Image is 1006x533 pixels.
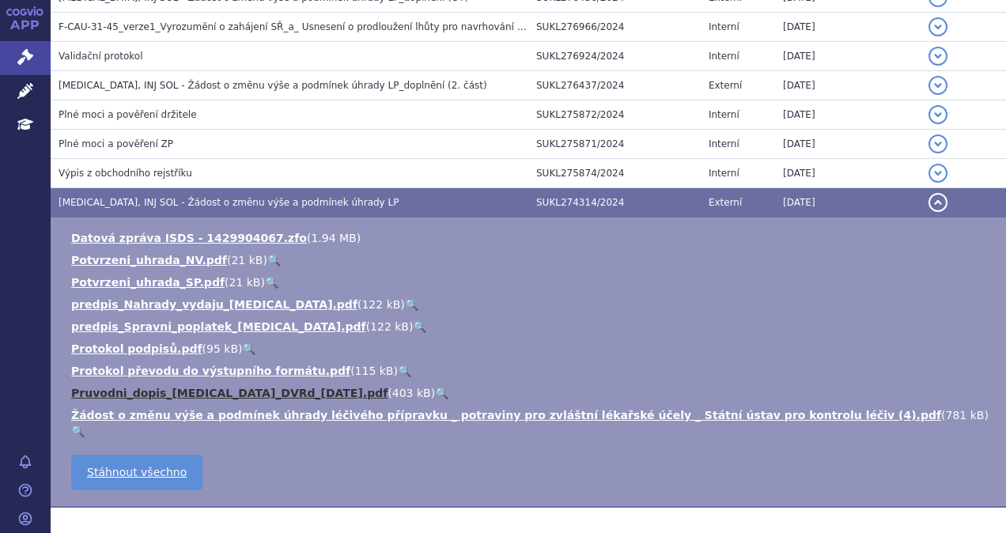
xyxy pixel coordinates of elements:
a: Potvrzeni_uhrada_SP.pdf [71,276,225,289]
li: ( ) [71,385,990,401]
li: ( ) [71,407,990,439]
a: 🔍 [265,276,278,289]
td: SUKL274314/2024 [528,188,701,217]
td: [DATE] [775,188,921,217]
td: [DATE] [775,13,921,42]
span: 21 kB [229,276,260,289]
li: ( ) [71,274,990,290]
span: DARZALEX, INJ SOL - Žádost o změnu výše a podmínek úhrady LP_doplnění (2. část) [59,80,487,91]
a: 🔍 [398,365,411,377]
a: 🔍 [242,342,255,355]
span: 122 kB [370,320,409,333]
span: Interní [709,51,739,62]
span: Interní [709,168,739,179]
a: 🔍 [435,387,448,399]
span: Plné moci a pověření držitele [59,109,197,120]
span: 21 kB [231,254,263,266]
span: Externí [709,80,742,91]
span: 403 kB [392,387,431,399]
button: detail [928,76,947,95]
button: detail [928,193,947,212]
td: [DATE] [775,100,921,130]
button: detail [928,17,947,36]
td: [DATE] [775,130,921,159]
a: 🔍 [267,254,281,266]
a: 🔍 [413,320,426,333]
button: detail [928,164,947,183]
a: Potvrzeni_uhrada_NV.pdf [71,254,227,266]
span: 115 kB [355,365,394,377]
a: Protokol převodu do výstupního formátu.pdf [71,365,350,377]
a: 🔍 [405,298,418,311]
td: SUKL276437/2024 [528,71,701,100]
td: SUKL275871/2024 [528,130,701,159]
span: Plné moci a pověření ZP [59,138,173,149]
li: ( ) [71,297,990,312]
span: 95 kB [206,342,238,355]
td: SUKL275874/2024 [528,159,701,188]
a: Žádost o změnu výše a podmínek úhrady léčivého přípravku _ potraviny pro zvláštní lékařské účely ... [71,409,941,421]
li: ( ) [71,252,990,268]
li: ( ) [71,319,990,335]
td: SUKL276924/2024 [528,42,701,71]
td: [DATE] [775,71,921,100]
td: [DATE] [775,159,921,188]
a: predpis_Nahrady_vydaju_[MEDICAL_DATA].pdf [71,298,357,311]
td: SUKL275872/2024 [528,100,701,130]
td: [DATE] [775,42,921,71]
li: ( ) [71,363,990,379]
td: SUKL276966/2024 [528,13,701,42]
span: Výpis z obchodního rejstříku [59,168,192,179]
a: Datová zpráva ISDS - 1429904067.zfo [71,232,307,244]
span: Interní [709,138,739,149]
button: detail [928,47,947,66]
span: 1.94 MB [311,232,356,244]
span: 122 kB [361,298,400,311]
span: Interní [709,109,739,120]
a: Pruvodni_dopis_[MEDICAL_DATA]_DVRd_[DATE].pdf [71,387,388,399]
a: Protokol podpisů.pdf [71,342,202,355]
span: F-CAU-31-45_verze1_Vyrozumění o zahájení SŘ_a_ Usnesení o prodloužení lhůty pro navrhování důkazů [59,21,551,32]
span: Interní [709,21,739,32]
li: ( ) [71,230,990,246]
span: Externí [709,197,742,208]
a: 🔍 [71,425,85,437]
a: Stáhnout všechno [71,455,202,490]
a: predpis_Spravni_poplatek_[MEDICAL_DATA].pdf [71,320,366,333]
li: ( ) [71,341,990,357]
span: Validační protokol [59,51,143,62]
span: DARZALEX, INJ SOL - Žádost o změnu výše a podmínek úhrady LP [59,197,399,208]
button: detail [928,134,947,153]
span: 781 kB [946,409,985,421]
button: detail [928,105,947,124]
